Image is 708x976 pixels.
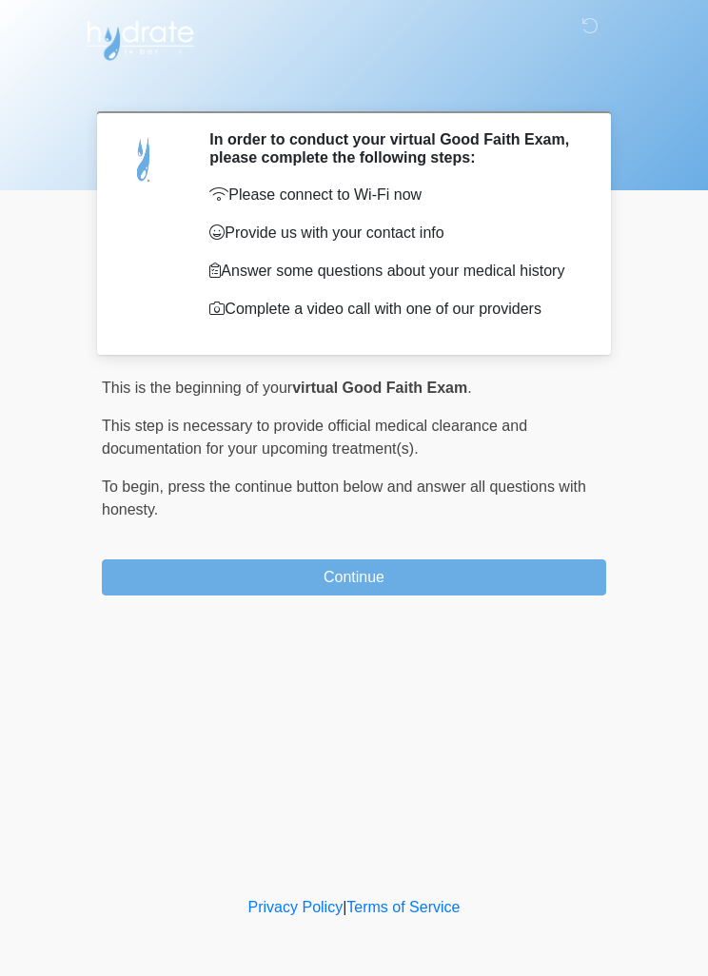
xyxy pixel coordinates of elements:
h1: ‎ ‎ ‎ [88,68,620,104]
strong: virtual Good Faith Exam [292,380,467,396]
span: press the continue button below and answer all questions with honesty. [102,478,586,517]
p: Provide us with your contact info [209,222,578,244]
button: Continue [102,559,606,595]
p: Answer some questions about your medical history [209,260,578,283]
span: . [467,380,471,396]
a: | [343,899,346,915]
img: Agent Avatar [116,130,173,187]
p: Please connect to Wi-Fi now [209,184,578,206]
span: To begin, [102,478,167,495]
img: Hydrate IV Bar - Scottsdale Logo [83,14,197,62]
p: Complete a video call with one of our providers [209,298,578,321]
span: This is the beginning of your [102,380,292,396]
span: This step is necessary to provide official medical clearance and documentation for your upcoming ... [102,418,527,457]
h2: In order to conduct your virtual Good Faith Exam, please complete the following steps: [209,130,578,166]
a: Terms of Service [346,899,460,915]
a: Privacy Policy [248,899,344,915]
